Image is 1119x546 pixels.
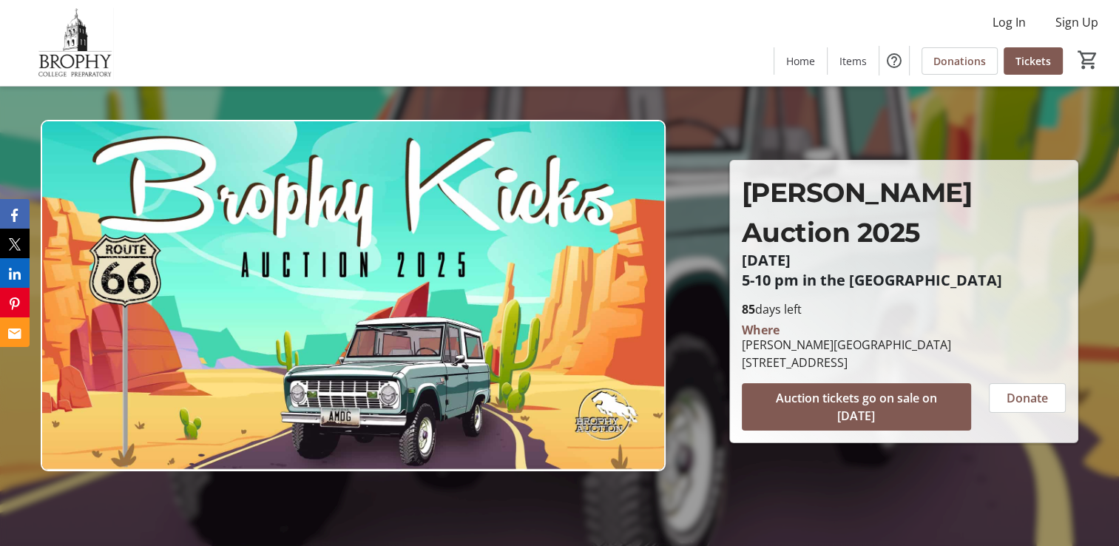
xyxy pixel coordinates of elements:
span: Sign Up [1055,13,1098,31]
p: days left [742,300,1066,318]
span: Log In [993,13,1026,31]
img: Brophy College Preparatory 's Logo [9,6,141,80]
span: 85 [742,301,755,317]
div: [STREET_ADDRESS] [742,354,951,371]
button: Log In [981,10,1038,34]
span: Home [786,53,815,69]
a: Tickets [1004,47,1063,75]
a: Items [828,47,879,75]
a: Donations [922,47,998,75]
div: [PERSON_NAME][GEOGRAPHIC_DATA] [742,336,951,354]
p: 5-10 pm in the [GEOGRAPHIC_DATA] [742,272,1066,289]
span: Donations [933,53,986,69]
button: Sign Up [1044,10,1110,34]
button: Help [879,46,909,75]
a: Home [774,47,827,75]
span: Donate [1007,389,1048,407]
button: Donate [989,383,1066,413]
span: Auction tickets go on sale on [DATE] [760,389,953,425]
p: [DATE] [742,252,1066,269]
span: Tickets [1015,53,1051,69]
button: Cart [1075,47,1101,73]
div: Where [742,324,780,336]
img: Campaign CTA Media Photo [41,120,666,471]
button: Auction tickets go on sale on [DATE] [742,383,971,431]
span: Items [839,53,867,69]
span: [PERSON_NAME] Auction 2025 [742,176,973,249]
